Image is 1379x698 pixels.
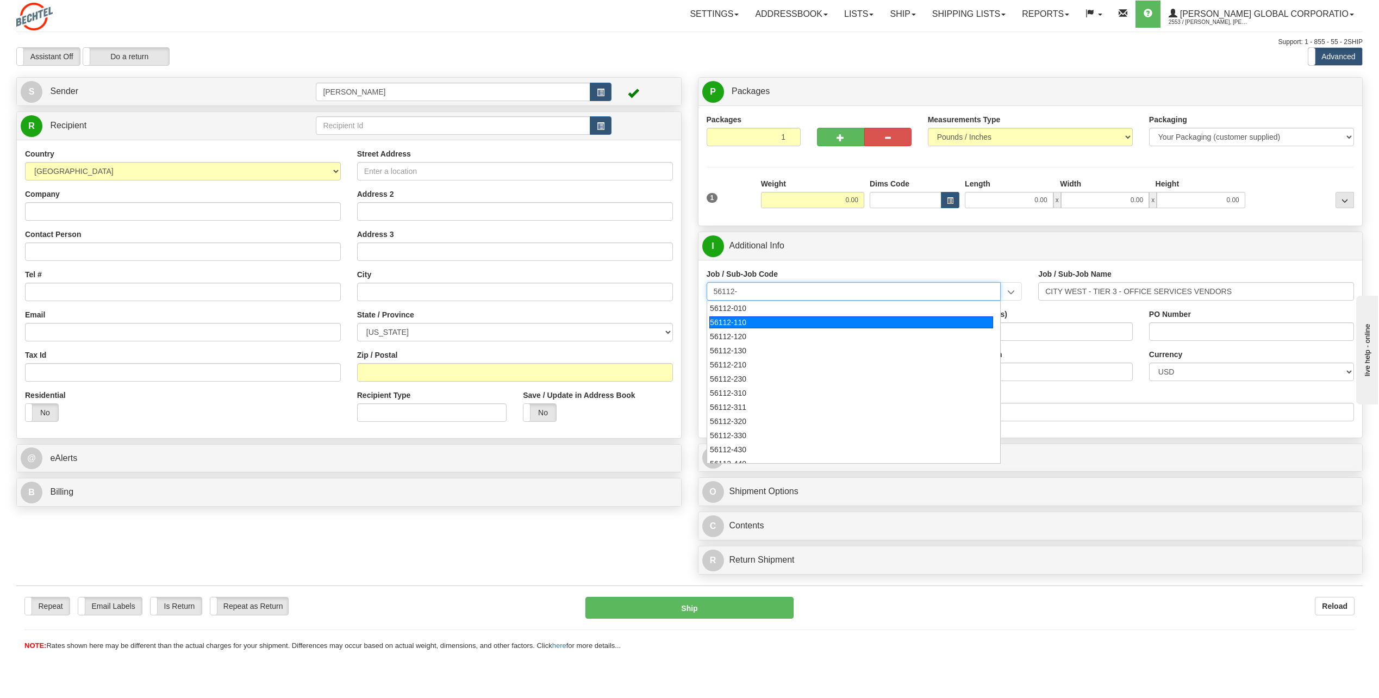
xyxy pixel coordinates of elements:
[707,282,1001,301] input: Please select
[710,402,993,413] div: 56112-311
[357,269,371,280] label: City
[707,269,778,279] label: Job / Sub-Job Code
[21,80,316,103] a: S Sender
[1322,602,1347,610] b: Reload
[83,48,169,65] label: Do a return
[709,316,993,328] div: 56112-110
[1315,597,1355,615] button: Reload
[702,447,1359,469] a: $Rates
[707,193,718,203] span: 1
[682,1,747,28] a: Settings
[21,482,42,503] span: B
[702,235,724,257] span: I
[702,550,724,571] span: R
[702,80,1359,103] a: P Packages
[732,86,770,96] span: Packages
[702,235,1359,257] a: IAdditional Info
[8,9,101,17] div: live help - online
[21,81,42,103] span: S
[702,447,724,469] span: $
[25,309,45,320] label: Email
[357,390,411,401] label: Recipient Type
[710,303,993,314] div: 56112-010
[25,269,42,280] label: Tel #
[25,390,66,401] label: Residential
[50,86,78,96] span: Sender
[710,388,993,398] div: 56112-310
[357,162,673,180] input: Enter a location
[210,597,288,615] label: Repeat as Return
[1177,9,1349,18] span: [PERSON_NAME] Global Corporatio
[25,189,60,200] label: Company
[50,121,86,130] span: Recipient
[1053,192,1061,208] span: x
[836,1,882,28] a: Lists
[25,350,46,360] label: Tax Id
[21,115,283,137] a: R Recipient
[357,229,394,240] label: Address 3
[50,453,77,463] span: eAlerts
[16,38,1363,47] div: Support: 1 - 855 - 55 - 2SHIP
[928,114,1001,125] label: Measurements Type
[1060,178,1081,189] label: Width
[924,1,1014,28] a: Shipping lists
[78,597,142,615] label: Email Labels
[1169,17,1250,28] span: 2553 / [PERSON_NAME], [PERSON_NAME]
[1156,178,1180,189] label: Height
[523,404,556,421] label: No
[26,404,58,421] label: No
[1336,192,1354,208] div: ...
[357,148,411,159] label: Street Address
[21,447,677,470] a: @ eAlerts
[965,178,990,189] label: Length
[1014,1,1077,28] a: Reports
[316,116,590,135] input: Recipient Id
[24,641,46,650] span: NOTE:
[316,83,590,101] input: Sender Id
[151,597,202,615] label: Is Return
[21,115,42,137] span: R
[1308,48,1362,65] label: Advanced
[585,597,794,619] button: Ship
[25,597,70,615] label: Repeat
[1160,1,1362,28] a: [PERSON_NAME] Global Corporatio 2553 / [PERSON_NAME], [PERSON_NAME]
[1038,269,1112,279] label: Job / Sub-Job Name
[1149,114,1187,125] label: Packaging
[25,148,54,159] label: Country
[523,390,635,401] label: Save / Update in Address Book
[357,309,414,320] label: State / Province
[1149,192,1157,208] span: x
[761,178,786,189] label: Weight
[702,549,1359,571] a: RReturn Shipment
[16,641,1363,651] div: Rates shown here may be different than the actual charges for your shipment. Differences may occu...
[710,373,993,384] div: 56112-230
[1354,294,1378,404] iframe: chat widget
[702,81,724,103] span: P
[882,1,924,28] a: Ship
[50,487,73,496] span: Billing
[870,178,909,189] label: Dims Code
[357,189,394,200] label: Address 2
[710,458,993,469] div: 56112-440
[1149,349,1182,360] label: Currency
[710,444,993,455] div: 56112-430
[357,350,398,360] label: Zip / Postal
[21,481,677,503] a: B Billing
[747,1,836,28] a: Addressbook
[21,447,42,469] span: @
[1149,309,1191,320] label: PO Number
[16,3,53,30] img: logo2553.jpg
[702,481,1359,503] a: OShipment Options
[702,515,1359,537] a: CContents
[710,359,993,370] div: 56112-210
[710,416,993,427] div: 56112-320
[17,48,80,65] label: Assistant Off
[25,229,81,240] label: Contact Person
[710,345,993,356] div: 56112-130
[710,430,993,441] div: 56112-330
[702,515,724,537] span: C
[707,114,742,125] label: Packages
[702,481,724,503] span: O
[552,641,566,650] a: here
[710,331,993,342] div: 56112-120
